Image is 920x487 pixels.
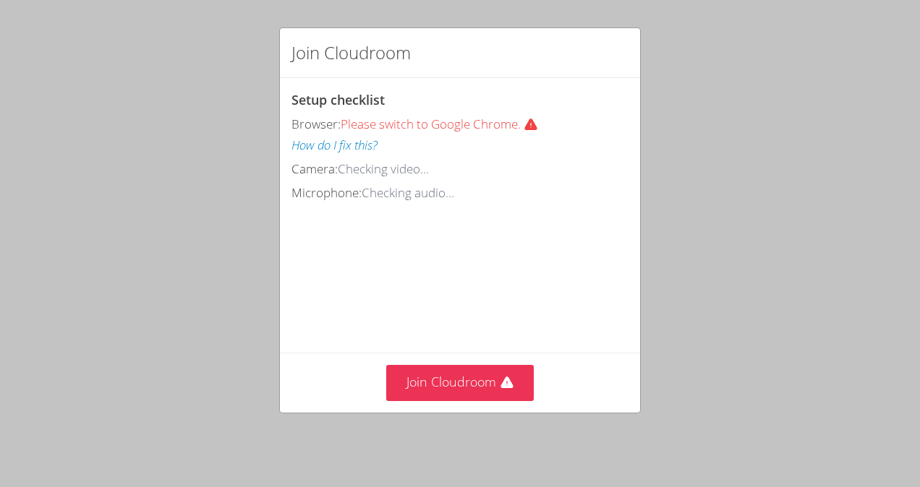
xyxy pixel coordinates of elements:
span: Checking video... [338,160,429,177]
span: Browser: [291,116,341,132]
button: Join Cloudroom [386,365,534,400]
span: Checking audio... [362,184,454,201]
span: Setup checklist [291,91,385,108]
span: Microphone: [291,184,362,201]
button: How do I fix this? [291,135,378,156]
span: Camera: [291,160,338,177]
h2: Join Cloudroom [291,40,411,66]
span: Please switch to Google Chrome. [341,116,544,132]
